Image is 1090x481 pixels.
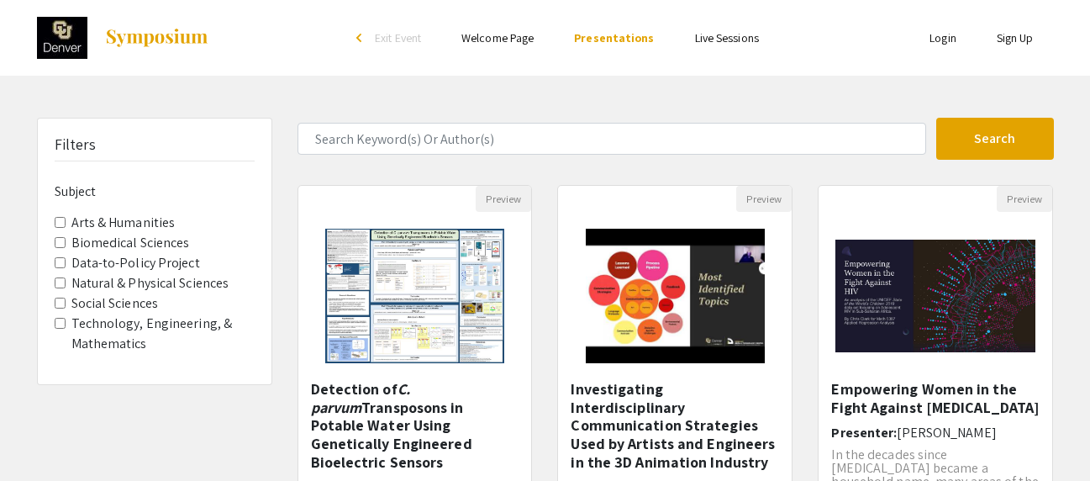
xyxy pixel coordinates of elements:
[37,17,87,59] img: 2021 Research and Creative Activities Symposium (RaCAS)
[71,253,200,273] label: Data-to-Policy Project
[897,424,996,441] span: [PERSON_NAME]
[71,273,229,293] label: Natural & Physical Sciences
[571,380,779,471] h5: Investigating Interdisciplinary Communication Strategies Used by Artists and Engineers in the 3D ...
[936,118,1054,160] button: Search
[13,405,71,468] iframe: Chat
[831,425,1040,441] h6: Presenter:
[104,28,209,48] img: Symposium by ForagerOne
[311,380,519,471] h5: Detection of Transposons in Potable Water Using Genetically Engineered Bioelectric Sensors
[375,30,421,45] span: Exit Event
[997,186,1052,212] button: Preview
[356,33,366,43] div: arrow_back_ios
[71,293,159,314] label: Social Sciences
[71,213,176,233] label: Arts & Humanities
[37,17,209,59] a: 2021 Research and Creative Activities Symposium (RaCAS)
[574,30,654,45] a: Presentations
[695,30,759,45] a: Live Sessions
[71,314,255,354] label: Technology, Engineering, & Mathematics
[736,186,792,212] button: Preview
[298,123,926,155] input: Search Keyword(s) Or Author(s)
[71,233,190,253] label: Biomedical Sciences
[308,212,521,380] img: <p><span style="background-color: transparent; color: rgb(0, 0, 0);">Detection of </span><em styl...
[819,223,1052,369] img: <p>Empowering Women in the Fight Against HIV</p>
[997,30,1034,45] a: Sign Up
[311,379,410,417] em: C. parvum
[831,380,1040,416] h5: Empowering Women in the Fight Against [MEDICAL_DATA]
[569,212,782,380] img: <p>Investigating Interdisciplinary Communication Strategies Used by Artists and Engineers in the ...
[55,135,97,154] h5: Filters
[55,183,255,199] h6: Subject
[476,186,531,212] button: Preview
[461,30,534,45] a: Welcome Page
[929,30,956,45] a: Login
